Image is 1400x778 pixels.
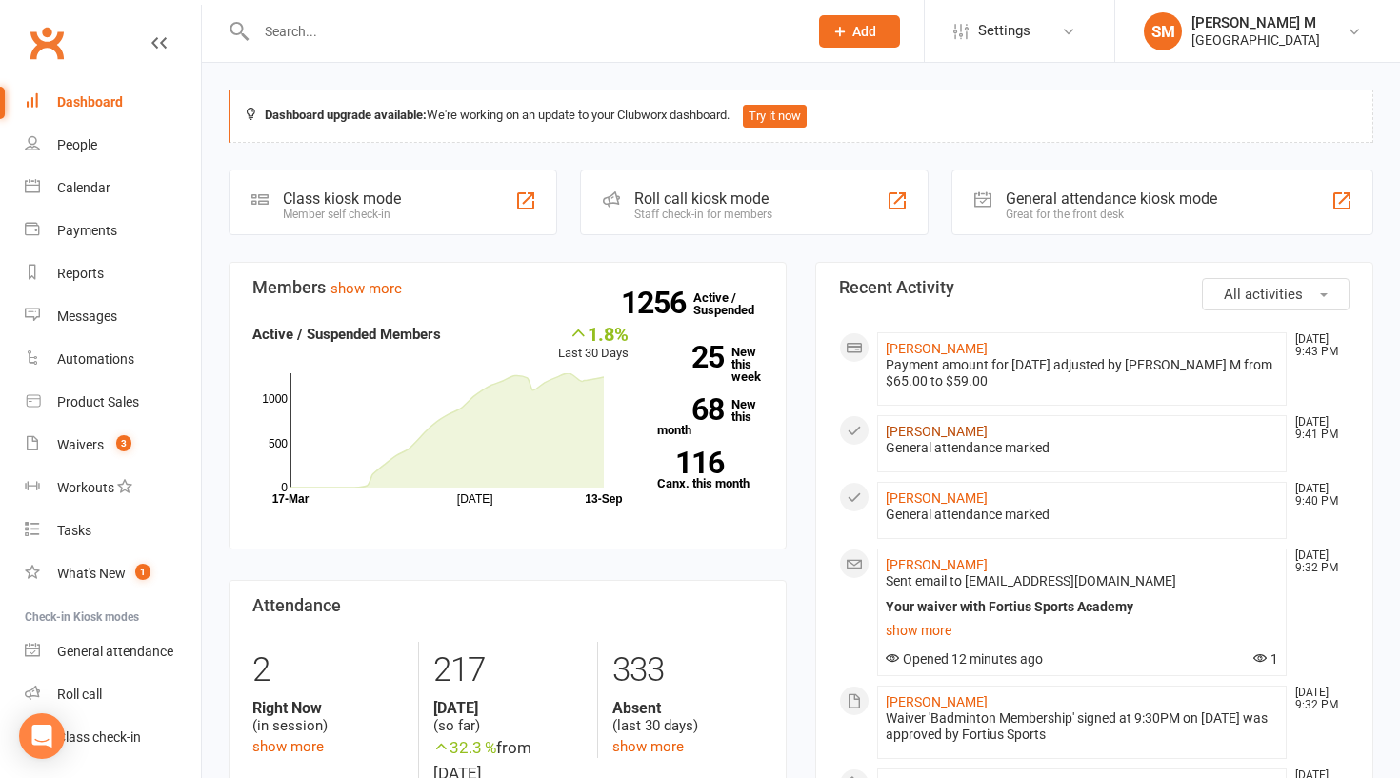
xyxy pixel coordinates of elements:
div: Automations [57,351,134,367]
div: Roll call kiosk mode [634,190,772,208]
div: General attendance kiosk mode [1006,190,1217,208]
div: Waivers [57,437,104,452]
a: 1256Active / Suspended [693,277,777,330]
a: show more [886,617,1278,644]
div: Last 30 Days [558,323,629,364]
div: 2 [252,642,404,699]
time: [DATE] 9:40 PM [1286,483,1349,508]
a: Clubworx [23,19,70,67]
div: General attendance marked [886,507,1278,523]
div: Open Intercom Messenger [19,713,65,759]
a: People [25,124,201,167]
span: 1 [1253,651,1278,667]
a: show more [252,738,324,755]
a: Automations [25,338,201,381]
div: Payment amount for [DATE] adjusted by [PERSON_NAME] M from $65.00 to $59.00 [886,357,1278,389]
span: 1 [135,564,150,580]
div: Staff check-in for members [634,208,772,221]
a: [PERSON_NAME] [886,341,988,356]
a: show more [612,738,684,755]
div: General attendance [57,644,173,659]
time: [DATE] 9:32 PM [1286,687,1349,711]
a: Calendar [25,167,201,209]
div: Calendar [57,180,110,195]
strong: [DATE] [433,699,584,717]
span: Settings [978,10,1030,52]
div: 217 [433,642,584,699]
div: [GEOGRAPHIC_DATA] [1191,31,1320,49]
a: Tasks [25,509,201,552]
div: People [57,137,97,152]
a: General attendance kiosk mode [25,630,201,673]
a: 116Canx. this month [657,451,764,489]
time: [DATE] 9:43 PM [1286,333,1349,358]
div: Class kiosk mode [283,190,401,208]
div: Payments [57,223,117,238]
div: Member self check-in [283,208,401,221]
span: Opened 12 minutes ago [886,651,1043,667]
a: show more [330,280,402,297]
div: 1.8% [558,323,629,344]
div: Roll call [57,687,102,702]
strong: 25 [657,343,724,371]
div: Workouts [57,480,114,495]
strong: Right Now [252,699,404,717]
a: Reports [25,252,201,295]
div: Reports [57,266,104,281]
button: All activities [1202,278,1350,310]
a: Dashboard [25,81,201,124]
strong: Absent [612,699,763,717]
strong: 68 [657,395,724,424]
a: Waivers 3 [25,424,201,467]
a: Product Sales [25,381,201,424]
input: Search... [250,18,794,45]
span: Sent email to [EMAIL_ADDRESS][DOMAIN_NAME] [886,573,1176,588]
a: 68New this month [657,398,764,436]
div: Class check-in [57,729,141,745]
strong: 1256 [621,289,693,317]
button: Try it now [743,105,807,128]
div: What's New [57,566,126,581]
button: Add [819,15,900,48]
a: What's New1 [25,552,201,595]
span: 32.3 % [433,738,496,757]
a: Workouts [25,467,201,509]
a: [PERSON_NAME] [886,557,988,572]
a: Messages [25,295,201,338]
span: Add [852,24,876,39]
a: [PERSON_NAME] [886,424,988,439]
strong: 116 [657,449,724,477]
time: [DATE] 9:32 PM [1286,549,1349,574]
div: [PERSON_NAME] M [1191,14,1320,31]
span: 3 [116,435,131,451]
a: [PERSON_NAME] [886,490,988,506]
strong: Active / Suspended Members [252,326,441,343]
div: Messages [57,309,117,324]
div: General attendance marked [886,440,1278,456]
div: Great for the front desk [1006,208,1217,221]
strong: Dashboard upgrade available: [265,108,427,122]
div: Your waiver with Fortius Sports Academy [886,599,1278,615]
a: Class kiosk mode [25,716,201,759]
div: (so far) [433,699,584,735]
div: Waiver 'Badminton Membership' signed at 9:30PM on [DATE] was approved by Fortius Sports [886,710,1278,743]
h3: Recent Activity [839,278,1350,297]
div: (last 30 days) [612,699,763,735]
a: [PERSON_NAME] [886,694,988,709]
a: Payments [25,209,201,252]
div: 333 [612,642,763,699]
a: 25New this week [657,346,764,383]
div: SM [1144,12,1182,50]
h3: Members [252,278,763,297]
div: We're working on an update to your Clubworx dashboard. [229,90,1373,143]
h3: Attendance [252,596,763,615]
a: Roll call [25,673,201,716]
div: (in session) [252,699,404,735]
div: Dashboard [57,94,123,110]
time: [DATE] 9:41 PM [1286,416,1349,441]
div: Product Sales [57,394,139,409]
div: Tasks [57,523,91,538]
span: All activities [1224,286,1303,303]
